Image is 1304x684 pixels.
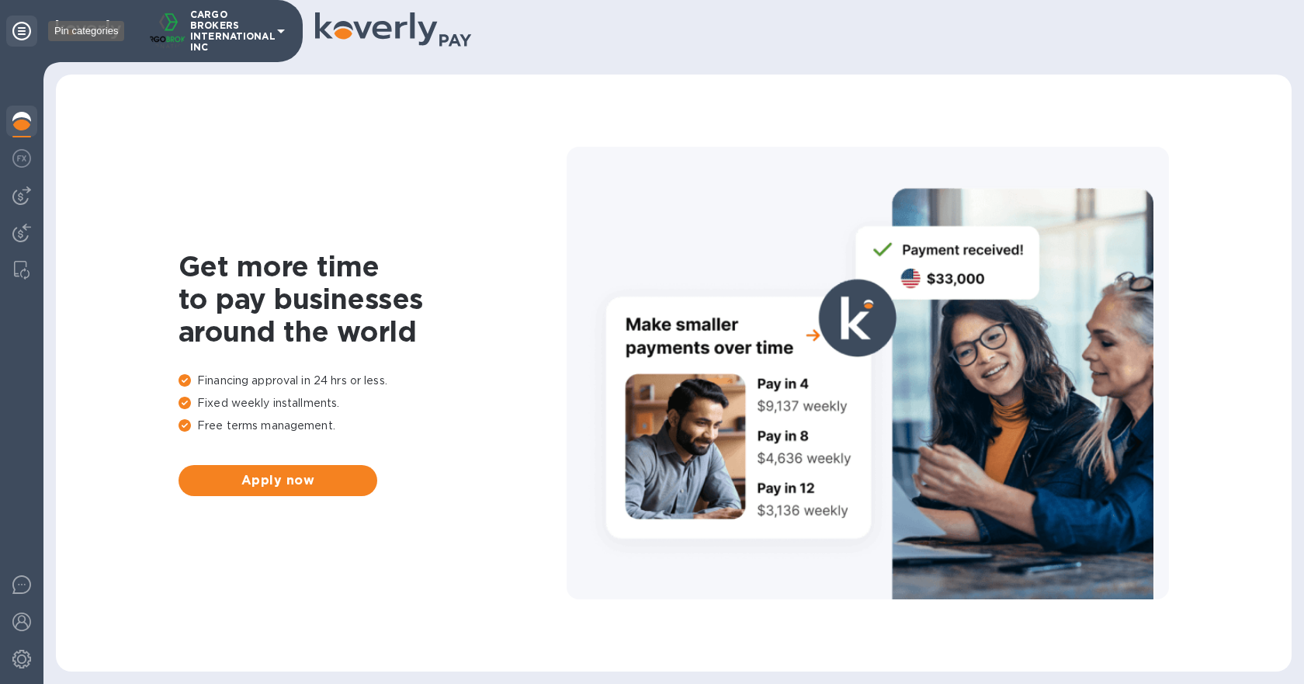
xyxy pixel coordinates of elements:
p: Financing approval in 24 hrs or less. [179,373,567,389]
h1: Get more time to pay businesses around the world [179,250,567,348]
p: Fixed weekly installments. [179,395,567,411]
span: Apply now [191,471,365,490]
img: Foreign exchange [12,149,31,168]
p: Free terms management. [179,418,567,434]
img: Logo [56,20,121,39]
button: Apply now [179,465,377,496]
p: CARGO BROKERS INTERNATIONAL INC [190,9,268,53]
